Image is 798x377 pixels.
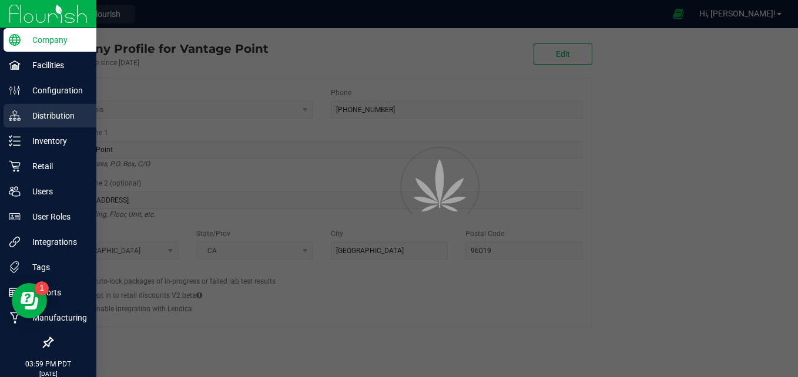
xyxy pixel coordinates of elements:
[21,134,91,148] p: Inventory
[5,359,91,369] p: 03:59 PM PDT
[21,235,91,249] p: Integrations
[35,281,49,295] iframe: Resource center unread badge
[9,85,21,96] inline-svg: Configuration
[21,210,91,224] p: User Roles
[21,184,91,198] p: Users
[9,34,21,46] inline-svg: Company
[9,160,21,172] inline-svg: Retail
[21,58,91,72] p: Facilities
[9,261,21,273] inline-svg: Tags
[21,33,91,47] p: Company
[9,110,21,122] inline-svg: Distribution
[9,59,21,71] inline-svg: Facilities
[9,236,21,248] inline-svg: Integrations
[21,109,91,123] p: Distribution
[21,260,91,274] p: Tags
[21,311,91,325] p: Manufacturing
[21,159,91,173] p: Retail
[9,211,21,223] inline-svg: User Roles
[9,287,21,298] inline-svg: Reports
[9,135,21,147] inline-svg: Inventory
[12,283,47,318] iframe: Resource center
[9,186,21,197] inline-svg: Users
[21,285,91,299] p: Reports
[9,312,21,324] inline-svg: Manufacturing
[21,83,91,97] p: Configuration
